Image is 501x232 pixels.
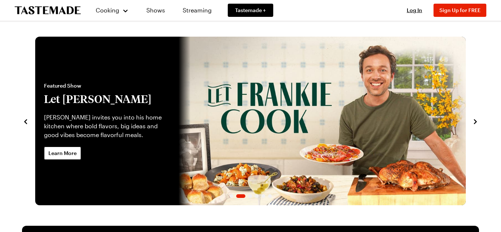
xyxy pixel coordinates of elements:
a: Learn More [44,147,81,160]
span: Log In [407,7,422,13]
a: Tastemade + [228,4,273,17]
span: Cooking [96,7,119,14]
a: To Tastemade Home Page [15,6,81,15]
span: Go to slide 4 [255,194,259,198]
span: Sign Up for FREE [439,7,480,13]
button: Cooking [95,1,129,19]
span: Go to slide 5 [262,194,265,198]
button: navigate to next item [472,117,479,125]
div: 2 / 6 [35,37,466,205]
span: Learn More [48,150,77,157]
span: Go to slide 1 [230,194,233,198]
span: Go to slide 2 [236,194,245,198]
span: Tastemade + [235,7,266,14]
button: navigate to previous item [22,117,29,125]
button: Log In [400,7,429,14]
span: Featured Show [44,82,170,89]
button: Sign Up for FREE [434,4,486,17]
p: [PERSON_NAME] invites you into his home kitchen where bold flavors, big ideas and good vibes beco... [44,113,170,139]
span: Go to slide 6 [268,194,272,198]
span: Go to slide 3 [248,194,252,198]
h2: Let [PERSON_NAME] [44,92,170,106]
